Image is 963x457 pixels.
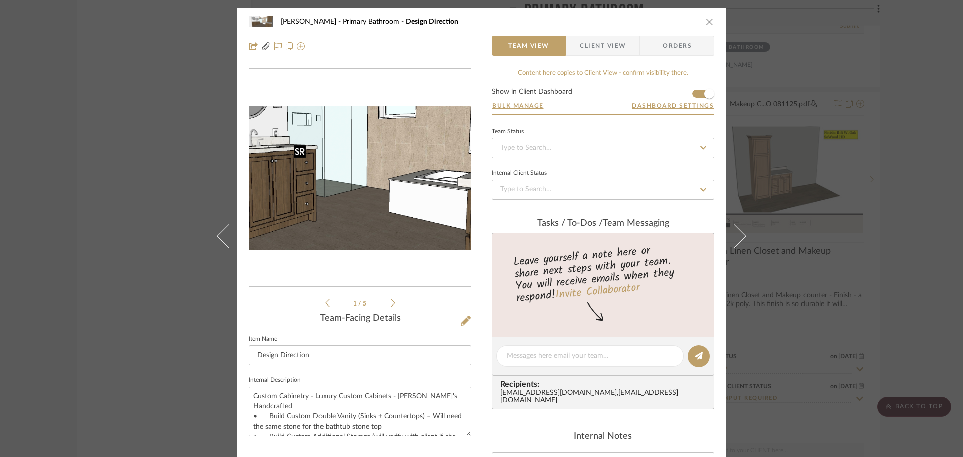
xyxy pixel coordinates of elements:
[249,337,277,342] label: Item Name
[492,180,714,200] input: Type to Search…
[281,18,343,25] span: [PERSON_NAME]
[492,68,714,78] div: Content here copies to Client View - confirm visibility there.
[492,218,714,229] div: team Messaging
[363,300,368,307] span: 5
[249,313,471,324] div: Team-Facing Details
[358,300,363,307] span: /
[492,171,547,176] div: Internal Client Status
[492,138,714,158] input: Type to Search…
[631,101,714,110] button: Dashboard Settings
[249,106,471,250] div: 0
[406,18,458,25] span: Design Direction
[500,389,710,405] div: [EMAIL_ADDRESS][DOMAIN_NAME] , [EMAIL_ADDRESS][DOMAIN_NAME]
[249,345,471,365] input: Enter Item Name
[249,378,301,383] label: Internal Description
[491,240,716,307] div: Leave yourself a note here or share next steps with your team. You will receive emails when they ...
[492,129,524,134] div: Team Status
[343,18,406,25] span: Primary Bathroom
[492,431,714,442] div: Internal Notes
[537,219,603,228] span: Tasks / To-Dos /
[508,36,549,56] span: Team View
[249,12,273,32] img: e434f0b8-5f0c-46cf-90ad-f2c1c8257bc2_48x40.jpg
[555,279,640,304] a: Invite Collaborator
[652,36,703,56] span: Orders
[492,101,544,110] button: Bulk Manage
[500,380,710,389] span: Recipients:
[580,36,626,56] span: Client View
[353,300,358,307] span: 1
[249,127,471,229] img: e434f0b8-5f0c-46cf-90ad-f2c1c8257bc2_436x436.jpg
[705,17,714,26] button: close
